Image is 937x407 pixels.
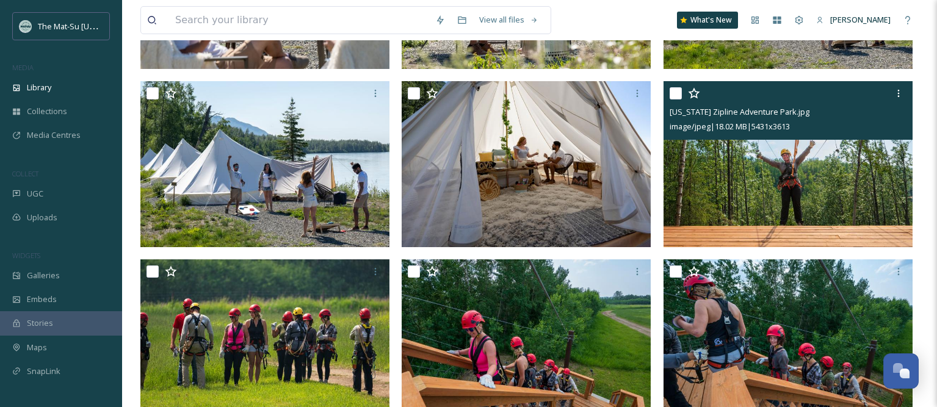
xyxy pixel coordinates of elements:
[830,14,891,25] span: [PERSON_NAME]
[670,121,790,132] span: image/jpeg | 18.02 MB | 5431 x 3613
[12,169,38,178] span: COLLECT
[27,188,43,200] span: UGC
[27,342,47,353] span: Maps
[27,212,57,223] span: Uploads
[27,106,67,117] span: Collections
[402,81,651,247] img: Luxury Camping.jpg
[12,251,40,260] span: WIDGETS
[664,81,913,247] img: Alaska Zipline Adventure Park.jpg
[169,7,429,34] input: Search your library
[20,20,32,32] img: Social_thumbnail.png
[27,317,53,329] span: Stories
[883,353,919,389] button: Open Chat
[670,106,809,117] span: [US_STATE] Zipline Adventure Park.jpg
[27,82,51,93] span: Library
[27,366,60,377] span: SnapLink
[27,129,81,141] span: Media Centres
[12,63,34,72] span: MEDIA
[38,20,123,32] span: The Mat-Su [US_STATE]
[27,294,57,305] span: Embeds
[810,8,897,32] a: [PERSON_NAME]
[677,12,738,29] a: What's New
[473,8,544,32] a: View all files
[27,270,60,281] span: Galleries
[140,81,389,247] img: Luxury Camping.jpg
